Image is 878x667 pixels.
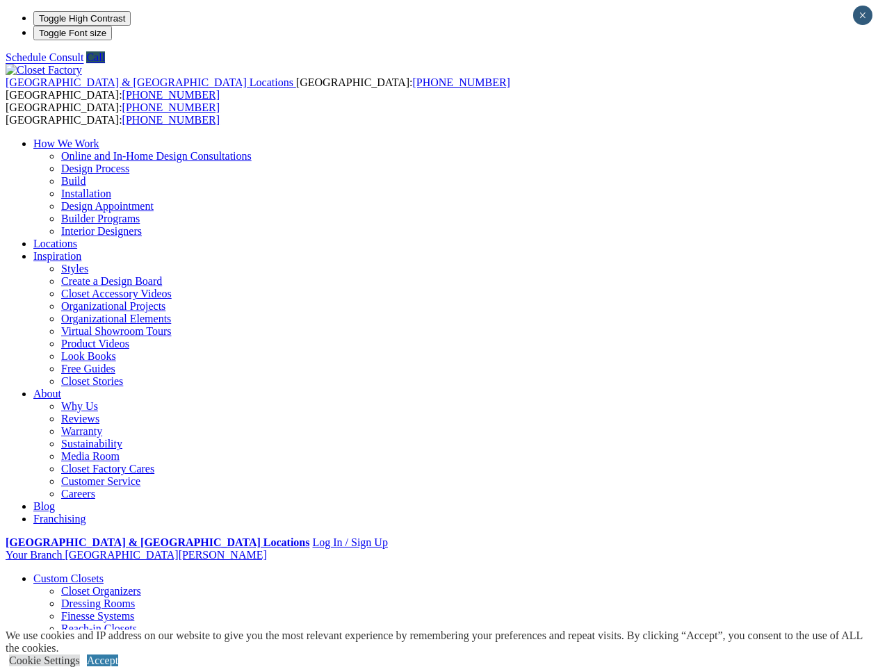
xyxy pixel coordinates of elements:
[61,200,154,212] a: Design Appointment
[61,425,102,437] a: Warranty
[6,549,267,561] a: Your Branch [GEOGRAPHIC_DATA][PERSON_NAME]
[61,475,140,487] a: Customer Service
[33,513,86,525] a: Franchising
[61,413,99,425] a: Reviews
[87,654,118,666] a: Accept
[61,488,95,500] a: Careers
[122,101,220,113] a: [PHONE_NUMBER]
[6,64,82,76] img: Closet Factory
[6,549,62,561] span: Your Branch
[6,536,309,548] a: [GEOGRAPHIC_DATA] & [GEOGRAPHIC_DATA] Locations
[61,363,115,374] a: Free Guides
[61,610,134,622] a: Finesse Systems
[412,76,510,88] a: [PHONE_NUMBER]
[61,585,141,597] a: Closet Organizers
[61,450,120,462] a: Media Room
[65,549,266,561] span: [GEOGRAPHIC_DATA][PERSON_NAME]
[33,388,61,400] a: About
[33,238,77,249] a: Locations
[853,6,872,25] button: Close
[61,163,129,174] a: Design Process
[61,598,135,609] a: Dressing Rooms
[61,350,116,362] a: Look Books
[61,188,111,199] a: Installation
[61,338,129,349] a: Product Videos
[61,325,172,337] a: Virtual Showroom Tours
[33,11,131,26] button: Toggle High Contrast
[61,623,137,634] a: Reach-in Closets
[33,250,81,262] a: Inspiration
[6,101,220,126] span: [GEOGRAPHIC_DATA]: [GEOGRAPHIC_DATA]:
[61,275,162,287] a: Create a Design Board
[9,654,80,666] a: Cookie Settings
[6,76,296,88] a: [GEOGRAPHIC_DATA] & [GEOGRAPHIC_DATA] Locations
[39,13,125,24] span: Toggle High Contrast
[33,500,55,512] a: Blog
[61,400,98,412] a: Why Us
[33,26,112,40] button: Toggle Font size
[61,438,122,450] a: Sustainability
[61,313,171,324] a: Organizational Elements
[61,463,154,475] a: Closet Factory Cares
[61,300,165,312] a: Organizational Projects
[122,114,220,126] a: [PHONE_NUMBER]
[61,263,88,274] a: Styles
[6,629,878,654] div: We use cookies and IP address on our website to give you the most relevant experience by remember...
[61,175,86,187] a: Build
[6,76,293,88] span: [GEOGRAPHIC_DATA] & [GEOGRAPHIC_DATA] Locations
[61,225,142,237] a: Interior Designers
[61,288,172,299] a: Closet Accessory Videos
[86,51,105,63] a: Call
[122,89,220,101] a: [PHONE_NUMBER]
[33,573,104,584] a: Custom Closets
[61,213,140,224] a: Builder Programs
[61,150,252,162] a: Online and In-Home Design Consultations
[33,138,99,149] a: How We Work
[312,536,387,548] a: Log In / Sign Up
[6,51,83,63] a: Schedule Consult
[6,76,510,101] span: [GEOGRAPHIC_DATA]: [GEOGRAPHIC_DATA]:
[39,28,106,38] span: Toggle Font size
[61,375,123,387] a: Closet Stories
